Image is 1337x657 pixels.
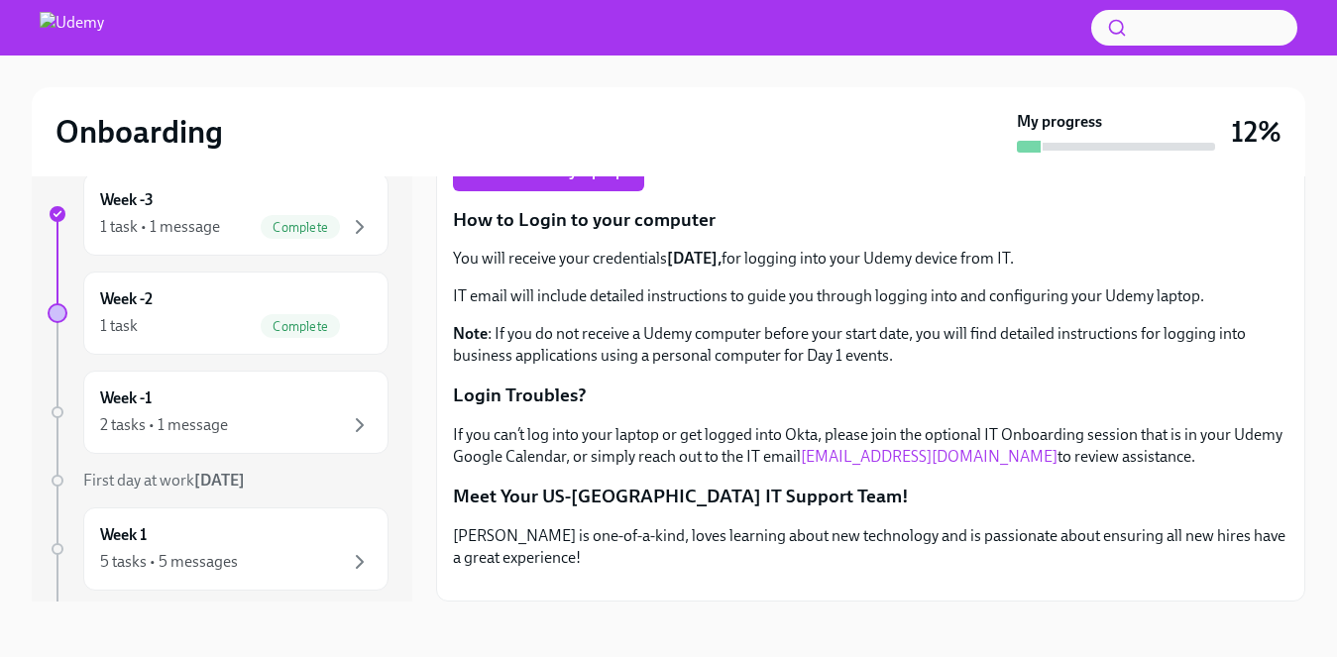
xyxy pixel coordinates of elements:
[100,387,152,409] h6: Week -1
[453,383,1288,408] p: Login Troubles?
[453,484,1288,509] p: Meet Your US-[GEOGRAPHIC_DATA] IT Support Team!
[83,471,245,490] span: First day at work
[100,524,147,546] h6: Week 1
[801,447,1058,466] a: [EMAIL_ADDRESS][DOMAIN_NAME]
[100,189,154,211] h6: Week -3
[261,220,340,235] span: Complete
[48,371,389,454] a: Week -12 tasks • 1 message
[453,324,488,343] strong: Note
[453,285,1288,307] p: IT email will include detailed instructions to guide you through logging into and configuring you...
[453,248,1288,270] p: You will receive your credentials for logging into your Udemy device from IT.
[261,319,340,334] span: Complete
[194,471,245,490] strong: [DATE]
[453,207,1288,233] p: How to Login to your computer
[48,507,389,591] a: Week 15 tasks • 5 messages
[48,470,389,492] a: First day at work[DATE]
[100,315,138,337] div: 1 task
[667,249,722,268] strong: [DATE],
[1231,114,1281,150] h3: 12%
[453,424,1288,468] p: If you can’t log into your laptop or get logged into Okta, please join the optional IT Onboarding...
[48,272,389,355] a: Week -21 taskComplete
[100,288,153,310] h6: Week -2
[100,551,238,573] div: 5 tasks • 5 messages
[453,323,1288,367] p: : If you do not receive a Udemy computer before your start date, you will find detailed instructi...
[453,525,1288,569] p: [PERSON_NAME] is one-of-a-kind, loves learning about new technology and is passionate about ensur...
[100,414,228,436] div: 2 tasks • 1 message
[56,112,223,152] h2: Onboarding
[1017,111,1102,133] strong: My progress
[48,172,389,256] a: Week -31 task • 1 messageComplete
[100,216,220,238] div: 1 task • 1 message
[40,12,104,44] img: Udemy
